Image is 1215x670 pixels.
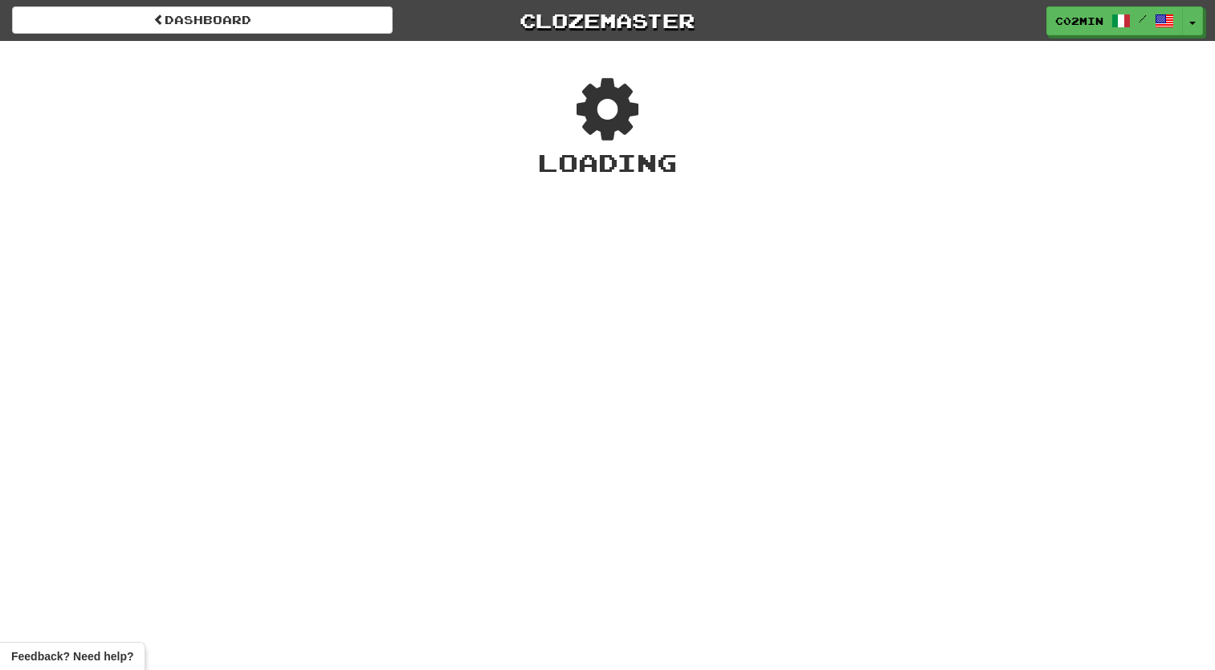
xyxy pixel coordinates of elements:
span: / [1139,13,1147,24]
span: c02min [1055,14,1103,28]
a: Clozemaster [417,6,797,35]
a: Dashboard [12,6,393,34]
span: Open feedback widget [11,648,133,664]
a: c02min / [1046,6,1183,35]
